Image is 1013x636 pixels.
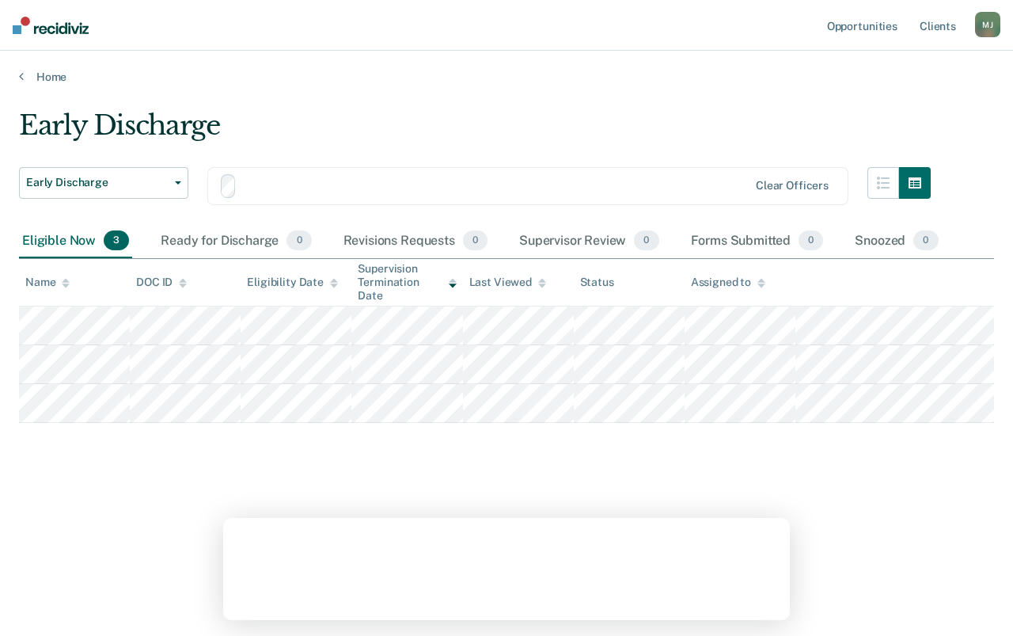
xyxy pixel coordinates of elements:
[975,12,1000,37] div: M J
[286,230,311,251] span: 0
[358,262,456,302] div: Supervision Termination Date
[756,179,829,192] div: Clear officers
[852,224,941,259] div: Snoozed0
[959,582,997,620] iframe: Intercom live chat
[913,230,938,251] span: 0
[136,276,187,289] div: DOC ID
[688,224,827,259] div: Forms Submitted0
[26,176,169,189] span: Early Discharge
[19,70,994,84] a: Home
[580,276,614,289] div: Status
[975,12,1000,37] button: MJ
[691,276,765,289] div: Assigned to
[247,276,338,289] div: Eligibility Date
[13,17,89,34] img: Recidiviz
[157,224,314,259] div: Ready for Discharge0
[469,276,546,289] div: Last Viewed
[25,276,70,289] div: Name
[19,167,188,199] button: Early Discharge
[463,230,488,251] span: 0
[516,224,662,259] div: Supervisor Review0
[799,230,823,251] span: 0
[634,230,658,251] span: 0
[223,518,790,620] iframe: Survey by Kim from Recidiviz
[104,230,129,251] span: 3
[19,224,132,259] div: Eligible Now3
[19,109,931,154] div: Early Discharge
[340,224,491,259] div: Revisions Requests0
